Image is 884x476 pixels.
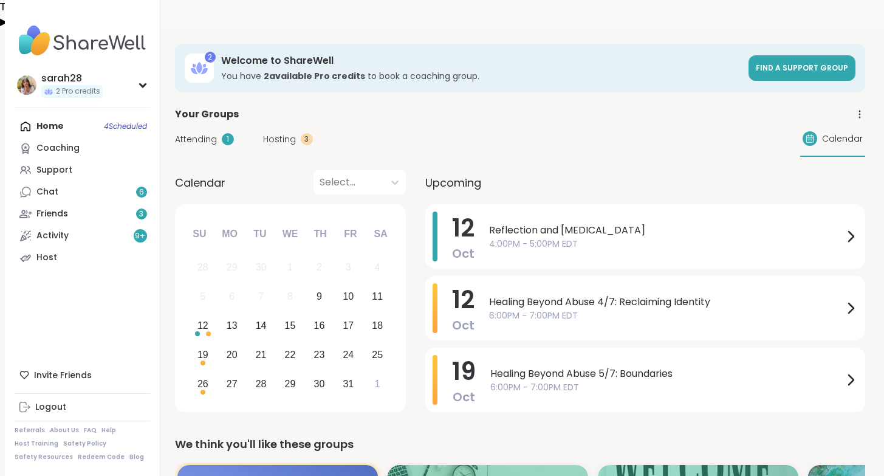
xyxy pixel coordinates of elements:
div: Sa [367,221,394,247]
span: 6:00PM - 7:00PM EDT [490,381,843,394]
div: Choose Thursday, October 16th, 2025 [306,313,332,339]
span: Hosting [263,133,296,146]
a: Referrals [15,426,45,435]
div: Choose Saturday, October 18th, 2025 [365,313,391,339]
span: Your Groups [175,107,239,122]
span: Upcoming [425,174,481,191]
div: Not available Monday, October 6th, 2025 [219,284,245,310]
a: Activity9+ [15,225,150,247]
span: Oct [452,245,475,262]
a: Safety Policy [63,440,106,448]
a: Coaching [15,137,150,159]
div: 12 [197,317,208,334]
div: 9 [317,288,322,305]
a: FAQ [84,426,97,435]
div: 22 [285,347,296,363]
div: Chat [36,186,58,198]
span: Healing Beyond Abuse 5/7: Boundaries [490,367,843,381]
span: 4:00PM - 5:00PM EDT [489,238,843,250]
div: 17 [343,317,354,334]
div: Not available Monday, September 29th, 2025 [219,255,245,281]
div: Choose Monday, October 27th, 2025 [219,371,245,397]
img: sarah28 [17,75,36,95]
div: 3 [301,133,313,145]
span: 19 [452,354,476,388]
div: Invite Friends [15,364,150,386]
span: Oct [452,317,475,334]
div: 30 [256,259,267,275]
div: Not available Saturday, October 4th, 2025 [365,255,391,281]
a: Safety Resources [15,453,73,461]
div: Choose Sunday, October 12th, 2025 [190,313,216,339]
span: 12 [452,283,475,317]
div: 30 [314,376,325,392]
b: 2 available Pro credit s [264,70,365,82]
a: About Us [50,426,79,435]
div: Choose Tuesday, October 14th, 2025 [248,313,274,339]
div: 2 [317,259,322,275]
h3: Welcome to ShareWell [221,54,741,67]
div: Support [36,164,72,176]
div: 24 [343,347,354,363]
div: 5 [200,288,205,305]
div: 10 [343,288,354,305]
div: Choose Friday, October 24th, 2025 [335,342,361,368]
div: Su [186,221,213,247]
a: Redeem Code [78,453,125,461]
div: 14 [256,317,267,334]
div: Choose Friday, October 17th, 2025 [335,313,361,339]
div: 7 [258,288,264,305]
div: Host [36,252,57,264]
a: Host Training [15,440,58,448]
div: 8 [287,288,293,305]
div: Not available Friday, October 3rd, 2025 [335,255,361,281]
div: 1 [375,376,380,392]
div: Tu [247,221,273,247]
span: Attending [175,133,217,146]
div: Choose Tuesday, October 21st, 2025 [248,342,274,368]
div: 27 [227,376,238,392]
div: Not available Tuesday, October 7th, 2025 [248,284,274,310]
a: Blog [129,453,144,461]
div: We [276,221,303,247]
div: Not available Thursday, October 2nd, 2025 [306,255,332,281]
a: Support [15,159,150,181]
div: Choose Thursday, October 9th, 2025 [306,284,332,310]
div: Th [307,221,334,247]
a: Host [15,247,150,269]
div: Choose Saturday, October 11th, 2025 [365,284,391,310]
div: Choose Monday, October 13th, 2025 [219,313,245,339]
div: 28 [256,376,267,392]
div: 13 [227,317,238,334]
a: Help [101,426,116,435]
div: Choose Tuesday, October 28th, 2025 [248,371,274,397]
img: ShareWell Nav Logo [15,19,150,62]
span: Calendar [175,174,225,191]
h3: You have to book a coaching group. [221,70,741,82]
span: Oct [453,388,475,405]
div: Choose Monday, October 20th, 2025 [219,342,245,368]
div: Choose Friday, October 31st, 2025 [335,371,361,397]
span: 9 + [135,231,145,241]
div: 21 [256,347,267,363]
div: month 2025-10 [188,253,392,398]
div: Mo [216,221,243,247]
div: Choose Sunday, October 19th, 2025 [190,342,216,368]
div: Activity [36,230,69,242]
span: Reflection and [MEDICAL_DATA] [489,223,843,238]
div: Friends [36,208,68,220]
span: 3 [139,209,143,219]
span: 2 Pro credits [56,86,100,97]
div: Logout [35,401,66,413]
div: 3 [346,259,351,275]
div: sarah28 [41,72,103,85]
div: 2 [205,52,216,63]
div: Not available Wednesday, October 8th, 2025 [277,284,303,310]
div: We think you'll like these groups [175,436,865,453]
span: 12 [452,211,475,245]
span: Calendar [822,133,863,145]
div: Not available Tuesday, September 30th, 2025 [248,255,274,281]
div: 6 [229,288,235,305]
div: Not available Sunday, October 5th, 2025 [190,284,216,310]
div: 23 [314,347,325,363]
